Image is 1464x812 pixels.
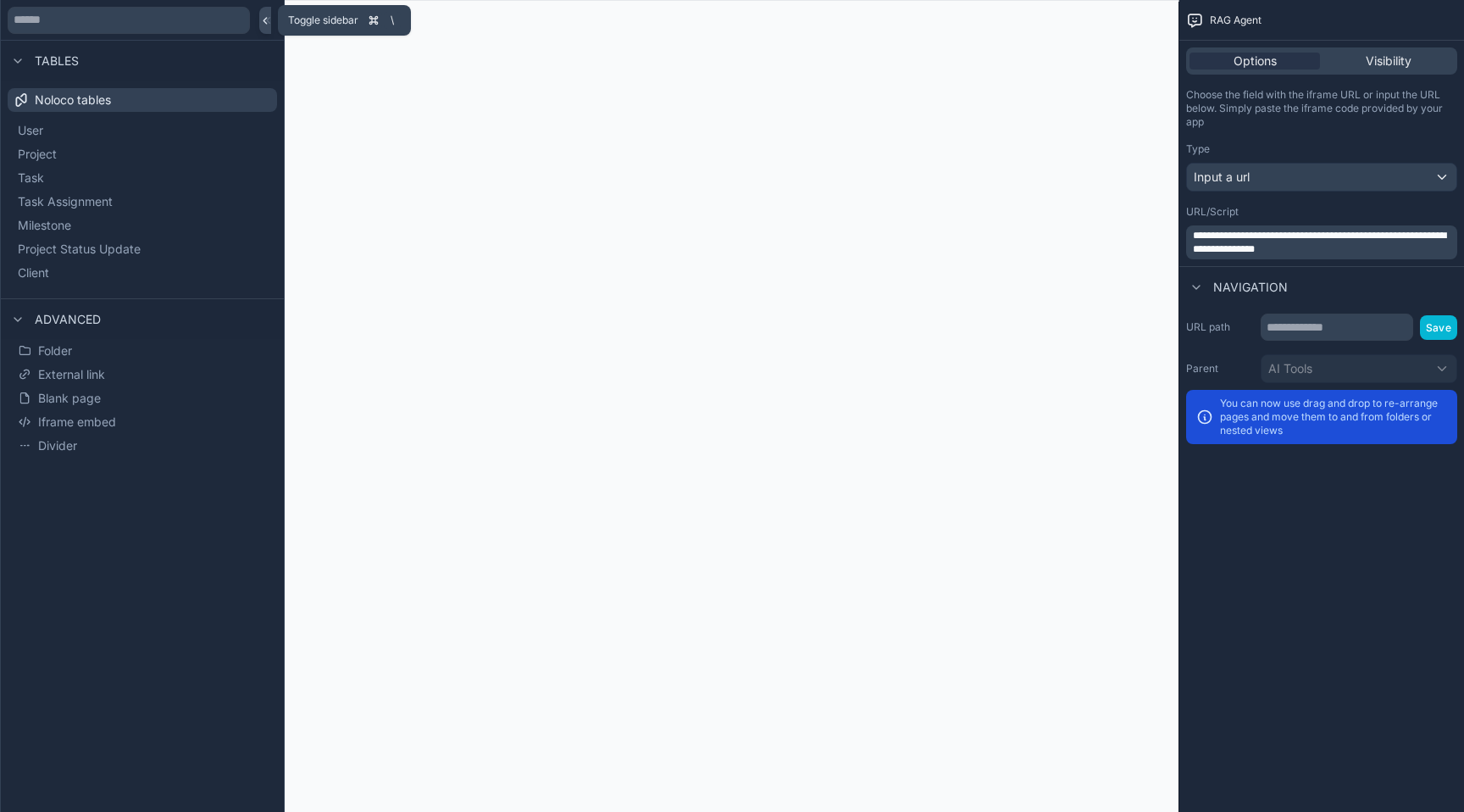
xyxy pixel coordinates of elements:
[1213,279,1288,296] span: Navigation
[38,366,105,383] span: External link
[14,119,270,142] button: User
[18,170,44,186] span: Task
[14,214,270,237] button: Milestone
[18,146,57,163] span: Project
[1210,14,1262,27] span: RAG Agent
[1268,360,1312,377] span: AI Tools
[18,193,113,210] span: Task Assignment
[14,387,270,410] button: Blank page
[1186,320,1254,334] label: URL path
[35,92,111,108] span: Noloco tables
[1220,397,1447,437] p: You can now use drag and drop to re-arrange pages and move them to and from folders or nested views
[35,311,101,328] span: Advanced
[14,434,270,458] button: Divider
[14,142,270,166] button: Project
[14,190,270,214] button: Task Assignment
[1420,315,1457,340] button: Save
[38,342,72,359] span: Folder
[14,339,270,363] button: Folder
[1186,142,1210,156] label: Type
[1186,205,1239,219] label: URL/Script
[38,390,101,407] span: Blank page
[18,122,43,139] span: User
[1186,225,1457,259] div: scrollable content
[14,363,270,387] button: External link
[1186,362,1254,375] label: Parent
[18,264,49,281] span: Client
[288,14,358,27] span: Toggle sidebar
[18,217,71,234] span: Milestone
[385,14,399,27] span: \
[14,410,270,434] button: Iframe embed
[38,414,116,431] span: Iframe embed
[14,166,270,190] button: Task
[14,261,270,285] button: Client
[1234,53,1277,70] span: Options
[38,437,77,454] span: Divider
[14,237,270,261] button: Project Status Update
[1366,53,1411,70] span: Visibility
[35,53,79,70] span: Tables
[1261,354,1457,383] button: AI Tools
[1186,88,1457,129] p: Choose the field with the iframe URL or input the URL below. Simply paste the iframe code provide...
[1186,163,1457,192] button: Input a url
[18,241,141,258] span: Project Status Update
[1194,169,1250,186] span: Input a url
